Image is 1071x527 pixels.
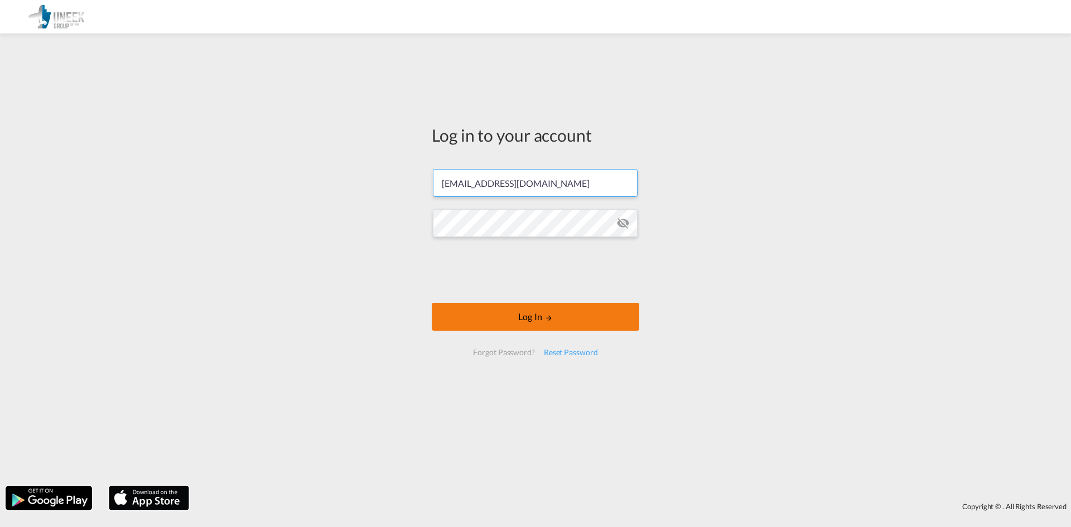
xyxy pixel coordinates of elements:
[433,169,638,197] input: Enter email/phone number
[432,303,639,331] button: LOGIN
[4,485,93,511] img: google.png
[469,342,539,362] div: Forgot Password?
[616,216,630,230] md-icon: icon-eye-off
[195,497,1071,516] div: Copyright © . All Rights Reserved
[17,4,92,30] img: d96120a0acfa11edb9087d597448d221.png
[108,485,190,511] img: apple.png
[451,248,620,292] iframe: reCAPTCHA
[432,123,639,147] div: Log in to your account
[539,342,602,362] div: Reset Password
